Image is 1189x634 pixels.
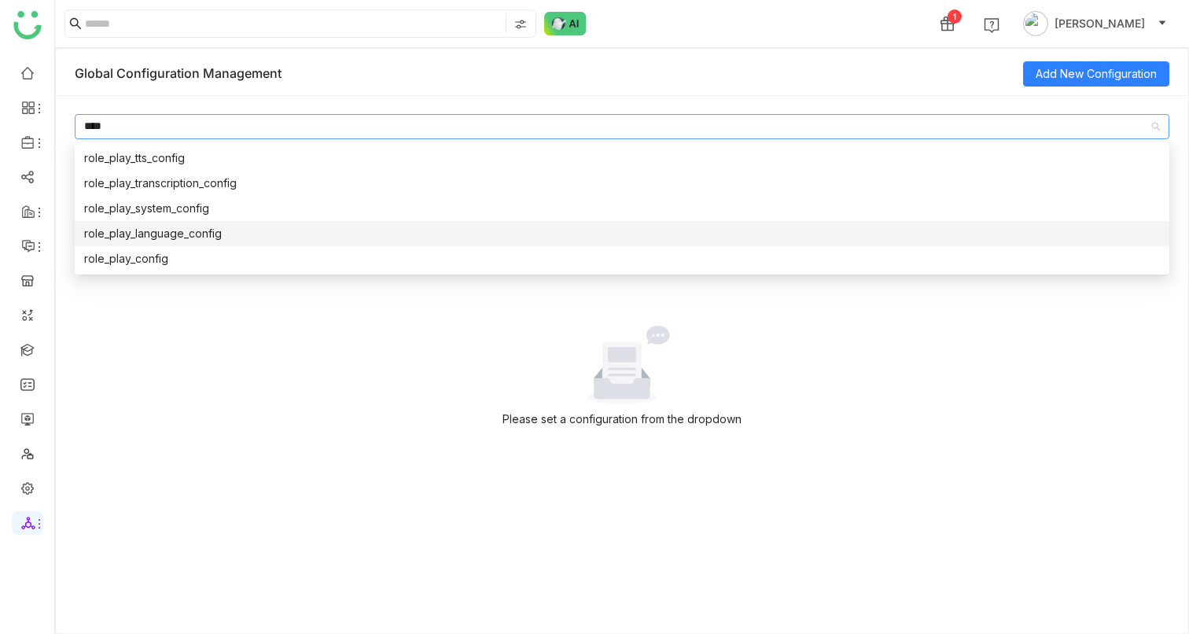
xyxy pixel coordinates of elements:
div: role_play_system_config [84,200,1160,217]
nz-option-item: role_play_config [75,246,1169,271]
img: logo [13,11,42,39]
p: Please set a configuration from the dropdown [81,411,1163,428]
nz-option-item: role_play_system_config [75,196,1169,221]
img: avatar [1023,11,1048,36]
div: role_play_tts_config [84,149,1160,167]
span: Add New Configuration [1036,65,1157,83]
img: ask-buddy-normal.svg [544,12,587,35]
img: help.svg [984,17,999,33]
nz-option-item: role_play_language_config [75,221,1169,246]
div: Global Configuration Management [75,51,1023,96]
div: role_play_transcription_config [84,175,1160,192]
div: role_play_config [84,250,1160,267]
button: Add New Configuration [1023,61,1169,87]
div: 1 [948,9,962,24]
img: search-type.svg [514,18,527,31]
nz-option-item: role_play_transcription_config [75,171,1169,196]
nz-option-item: role_play_tts_config [75,146,1169,171]
div: role_play_language_config [84,225,1160,242]
span: [PERSON_NAME] [1055,15,1145,32]
button: [PERSON_NAME] [1020,11,1170,36]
